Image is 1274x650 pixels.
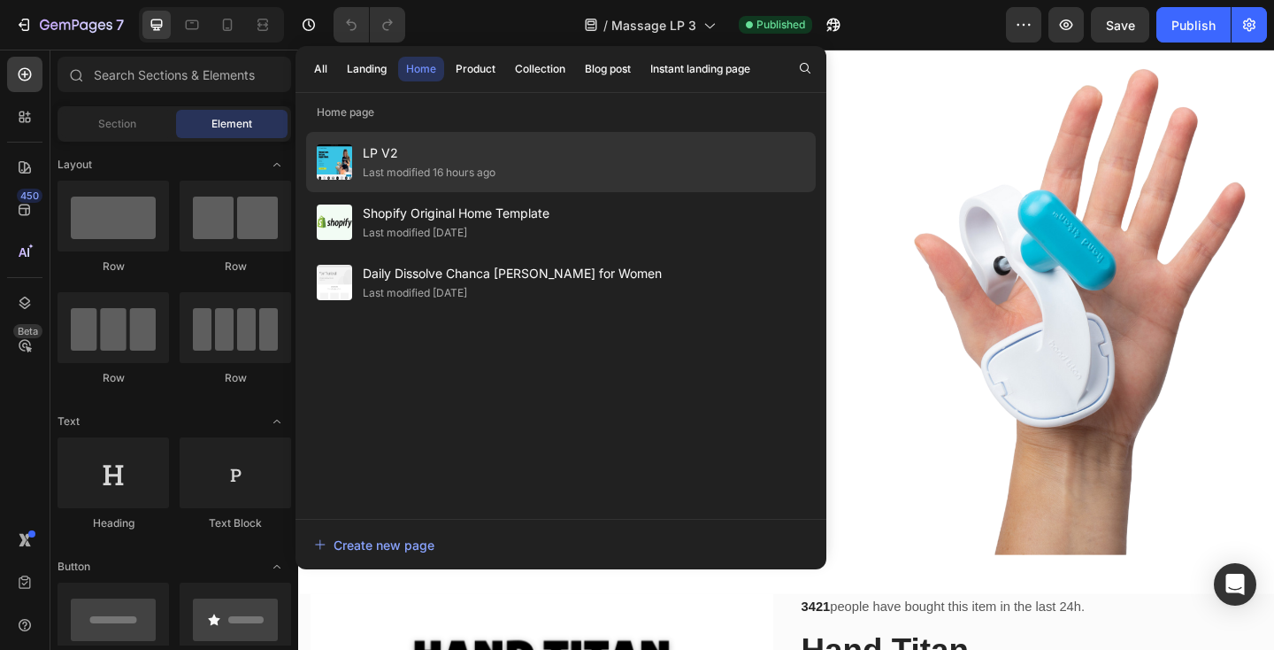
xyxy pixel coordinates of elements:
[13,324,42,338] div: Beta
[40,384,274,404] span: No batteries or setup required
[398,57,444,81] button: Home
[650,61,750,77] div: Instant landing page
[1091,7,1149,43] button: Save
[58,370,169,386] div: Row
[507,57,573,81] button: Collection
[363,224,467,242] div: Last modified [DATE]
[515,61,565,77] div: Collection
[756,17,805,33] span: Published
[40,425,203,445] span: Fits in your work bag
[116,14,124,35] p: 7
[339,57,395,81] button: Landing
[363,164,495,182] div: Last modified 16 hours ago
[363,143,495,164] span: LP V2
[180,370,291,386] div: Row
[314,61,327,77] div: All
[448,57,503,81] button: Product
[58,414,80,429] span: Text
[58,57,291,92] input: Search Sections & Elements
[1171,16,1216,35] div: Publish
[40,174,276,193] span: Boosts grip and hand strength
[58,515,169,531] div: Heading
[611,16,696,35] span: Massage LP 3
[180,515,291,531] div: Text Block
[314,536,434,554] div: Create new page
[306,57,335,81] button: All
[1156,7,1231,43] button: Publish
[40,132,279,151] span: Relieves hand and thumb pain
[40,256,280,275] span: Speeds up hand recovery time
[58,259,169,275] div: Row
[211,116,252,132] span: Element
[363,203,549,224] span: Shopify Original Home Template
[263,553,291,581] span: Toggle open
[17,189,42,203] div: 450
[363,284,467,302] div: Last modified [DATE]
[40,301,293,321] span: Used by top massage therapists
[406,61,436,77] div: Home
[547,599,579,614] strong: 3421
[7,7,132,43] button: 7
[40,214,348,234] span: Protects hands from overuse and injury
[40,343,349,362] span: Therapist-designed, therapist-approved
[15,92,327,109] i: These features stand out to our customers:
[628,5,1048,550] img: Alt Image
[585,61,631,77] div: Blog post
[263,151,291,179] span: Toggle open
[58,559,90,575] span: Button
[642,57,758,81] button: Instant landing page
[295,104,826,121] p: Home page
[313,527,809,562] button: Create new page
[347,61,387,77] div: Landing
[363,263,662,284] span: Daily Dissolve Chanca [PERSON_NAME] for Women
[603,16,608,35] span: /
[180,259,291,275] div: Row
[1106,18,1135,33] span: Save
[58,157,92,173] span: Layout
[1214,563,1256,606] div: Open Intercom Messenger
[334,7,405,43] div: Undo/Redo
[547,594,1047,620] p: people have bought this item in the last 24h.
[577,57,639,81] button: Blog post
[263,407,291,436] span: Toggle open
[456,61,495,77] div: Product
[98,116,136,132] span: Section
